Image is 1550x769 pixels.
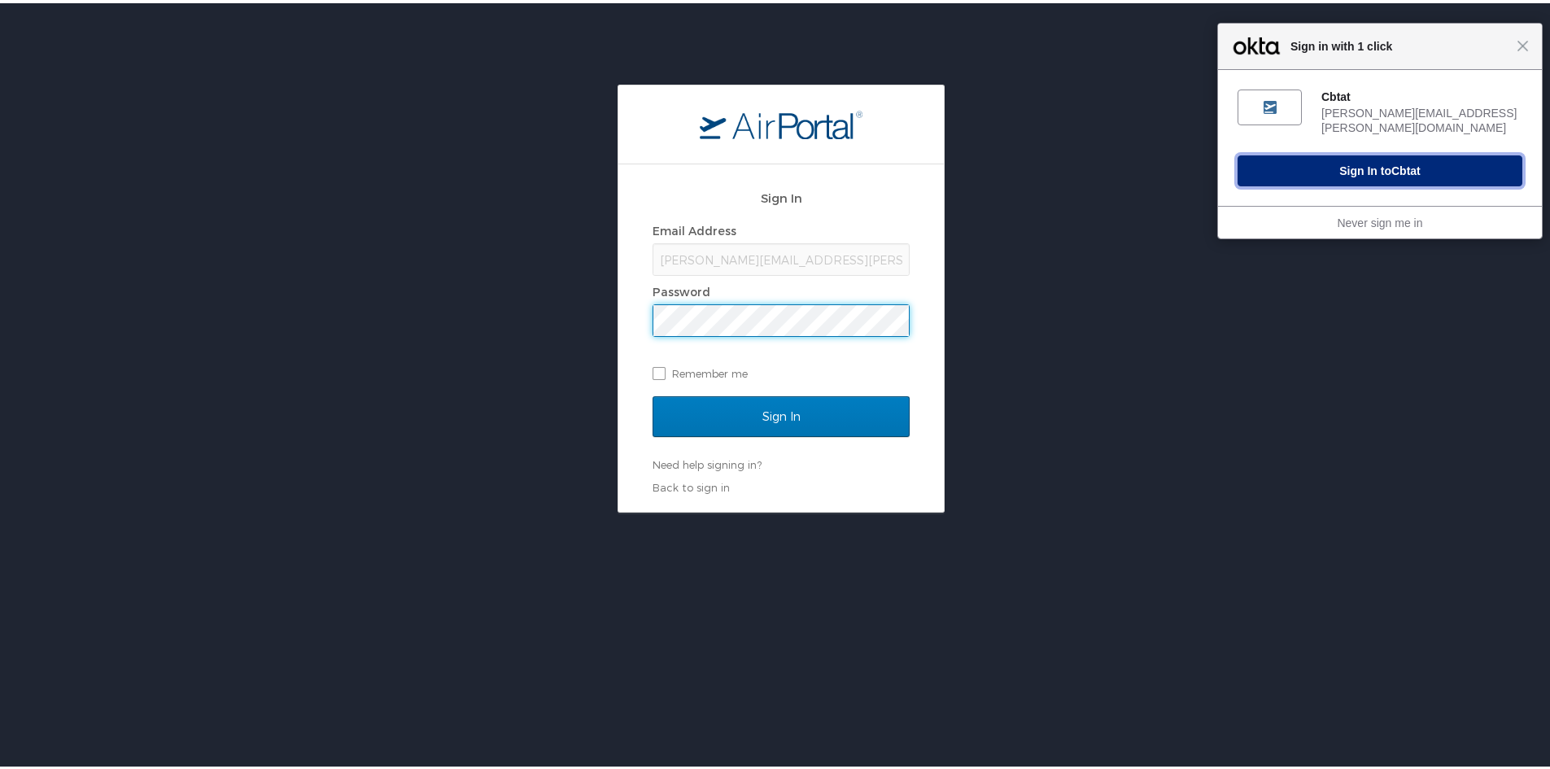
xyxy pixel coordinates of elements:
span: Sign in with 1 click [1282,33,1517,53]
label: Remember me [653,358,910,382]
div: Cbtat [1321,86,1522,101]
label: Password [653,282,710,295]
span: Close [1517,37,1529,49]
a: Back to sign in [653,478,730,491]
a: Need help signing in? [653,455,762,468]
label: Email Address [653,221,736,234]
img: fs06h3nis6AXwsAno5d7 [1264,98,1277,111]
a: Never sign me in [1337,213,1422,226]
img: logo [700,107,862,136]
input: Sign In [653,393,910,434]
span: Cbtat [1391,161,1421,174]
div: [PERSON_NAME][EMAIL_ADDRESS][PERSON_NAME][DOMAIN_NAME] [1321,103,1522,132]
button: Sign In toCbtat [1238,152,1522,183]
h2: Sign In [653,186,910,204]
